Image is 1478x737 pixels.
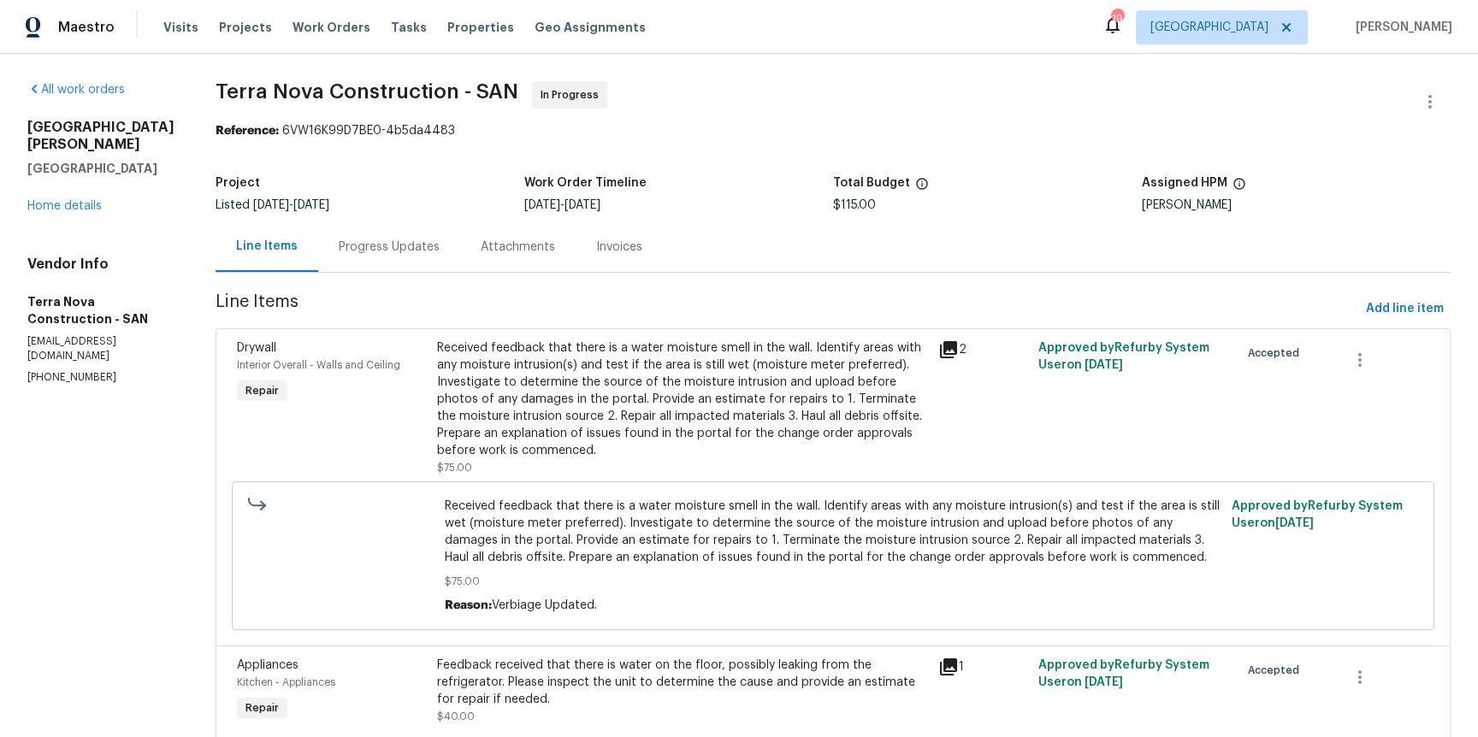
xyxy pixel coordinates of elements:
h5: Total Budget [833,177,910,189]
span: Verbiage Updated. [492,599,597,611]
div: Attachments [481,239,555,256]
span: Approved by Refurby System User on [1038,659,1209,688]
span: Work Orders [293,19,370,36]
h5: Project [216,177,260,189]
span: - [524,199,600,211]
div: Feedback received that there is water on the floor, possibly leaking from the refrigerator. Pleas... [437,657,928,708]
h5: Work Order Timeline [524,177,647,189]
h5: Assigned HPM [1142,177,1227,189]
span: Drywall [237,342,276,354]
span: [DATE] [253,199,289,211]
span: Accepted [1248,345,1306,362]
button: Add line item [1359,293,1451,325]
p: [EMAIL_ADDRESS][DOMAIN_NAME] [27,334,174,363]
span: [DATE] [565,199,600,211]
span: Approved by Refurby System User on [1038,342,1209,371]
span: [GEOGRAPHIC_DATA] [1150,19,1268,36]
span: Geo Assignments [535,19,646,36]
span: [DATE] [1085,676,1123,688]
span: Interior Overall - Walls and Ceiling [237,360,400,370]
span: The total cost of line items that have been proposed by Opendoor. This sum includes line items th... [915,177,929,199]
span: Projects [219,19,272,36]
div: Invoices [596,239,642,256]
div: 19 [1111,10,1123,27]
span: $75.00 [445,573,1221,590]
h4: Vendor Info [27,256,174,273]
p: [PHONE_NUMBER] [27,370,174,385]
span: Received feedback that there is a water moisture smell in the wall. Identify areas with any moist... [445,498,1221,566]
h5: [GEOGRAPHIC_DATA] [27,160,174,177]
span: [PERSON_NAME] [1349,19,1452,36]
div: Received feedback that there is a water moisture smell in the wall. Identify areas with any moist... [437,339,928,459]
a: All work orders [27,84,125,96]
span: Properties [447,19,514,36]
span: Reason: [445,599,492,611]
div: 6VW16K99D7BE0-4b5da4483 [216,122,1451,139]
span: [DATE] [524,199,560,211]
span: Add line item [1366,298,1444,320]
div: 1 [938,657,1028,677]
span: Visits [163,19,198,36]
span: Accepted [1248,662,1306,679]
a: Home details [27,200,102,212]
span: $75.00 [437,463,472,473]
div: 2 [938,339,1028,360]
h2: [GEOGRAPHIC_DATA][PERSON_NAME] [27,119,174,153]
span: Kitchen - Appliances [237,677,335,687]
div: Line Items [236,238,298,255]
span: Repair [239,699,286,716]
span: $115.00 [833,199,876,211]
span: Terra Nova Construction - SAN [216,81,518,102]
span: In Progress [541,86,606,103]
span: Listed [216,199,329,211]
span: Line Items [216,293,1359,325]
span: Maestro [58,19,115,36]
span: Approved by Refurby System User on [1232,500,1403,529]
span: [DATE] [293,199,329,211]
span: [DATE] [1085,359,1123,371]
h5: Terra Nova Construction - SAN [27,293,174,327]
span: Repair [239,382,286,399]
span: Appliances [237,659,299,671]
span: $40.00 [437,711,475,722]
div: Progress Updates [339,239,440,256]
span: The hpm assigned to this work order. [1233,177,1246,199]
span: - [253,199,329,211]
div: [PERSON_NAME] [1142,199,1451,211]
span: Tasks [391,21,427,33]
span: [DATE] [1275,517,1314,529]
b: Reference: [216,125,279,137]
